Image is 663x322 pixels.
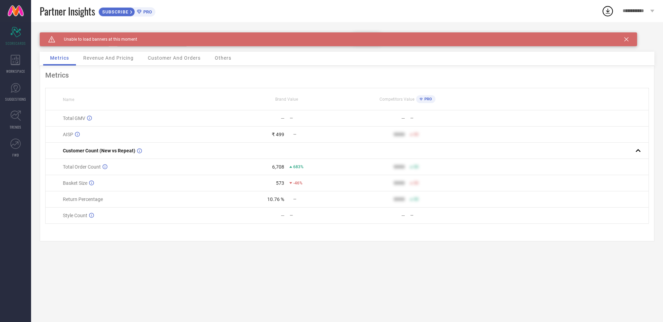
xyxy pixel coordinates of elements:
div: — [281,115,285,121]
div: — [410,116,467,121]
span: TRENDS [10,124,21,130]
div: Metrics [45,71,649,79]
span: Competitors Value [379,97,414,102]
div: — [401,115,405,121]
span: Brand Value [275,97,298,102]
span: AISP [63,132,73,137]
div: 9999 [394,164,405,170]
span: SUBSCRIBE [99,9,130,14]
div: 9999 [394,180,405,186]
div: — [410,213,467,218]
span: PRO [423,97,432,101]
span: Total Order Count [63,164,101,170]
div: 9999 [394,132,405,137]
div: 6,708 [272,164,284,170]
span: Style Count [63,213,87,218]
span: 683% [293,164,304,169]
div: Open download list [602,5,614,17]
span: 50 [414,132,419,137]
span: Revenue And Pricing [83,55,134,61]
span: Customer Count (New vs Repeat) [63,148,135,153]
span: — [293,132,296,137]
span: Return Percentage [63,197,103,202]
span: Customer And Orders [148,55,201,61]
span: -46% [293,181,302,185]
div: Brand [40,32,109,37]
span: Total GMV [63,115,85,121]
span: SUGGESTIONS [5,97,26,102]
span: PRO [142,9,152,14]
div: — [290,213,347,218]
span: FWD [12,152,19,158]
span: Basket Size [63,180,87,186]
span: Metrics [50,55,69,61]
span: — [293,197,296,202]
span: Others [215,55,231,61]
div: 9999 [394,197,405,202]
span: SCORECARDS [6,41,26,46]
div: — [290,116,347,121]
span: 50 [414,197,419,202]
span: Unable to load banners at this moment [55,37,137,42]
span: 50 [414,181,419,185]
span: Name [63,97,74,102]
span: 50 [414,164,419,169]
div: 573 [276,180,284,186]
div: — [281,213,285,218]
div: ₹ 499 [272,132,284,137]
span: WORKSPACE [6,69,25,74]
div: — [401,213,405,218]
span: Partner Insights [40,4,95,18]
a: SUBSCRIBEPRO [98,6,155,17]
div: 10.76 % [267,197,284,202]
